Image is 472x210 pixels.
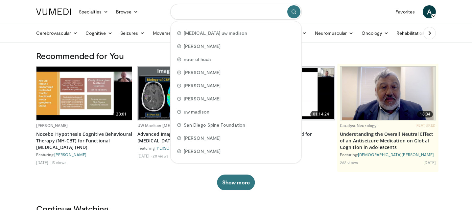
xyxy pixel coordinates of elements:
span: 18:34 [417,111,433,117]
span: noor ul huda [184,56,211,63]
span: [PERSON_NAME] [184,82,221,89]
a: 18:34 [340,67,436,120]
a: Catalyst Neurology [340,123,376,128]
a: Nocebo Hypothesis Cognitive Behavioural Therapy (NH-CBT) for Functional [MEDICAL_DATA] (FND) [36,131,132,151]
li: [DATE] [36,160,50,165]
li: [DATE] [423,160,436,165]
li: 262 views [340,160,358,165]
a: A [423,5,436,18]
a: Cognitive [82,27,116,40]
span: 01:14:24 [310,111,332,117]
a: UW Madison [MEDICAL_DATA] [137,123,196,128]
a: [PERSON_NAME] [54,152,86,157]
span: [PERSON_NAME] [184,135,221,141]
a: 23:01 [36,67,132,120]
button: Show more [217,175,255,190]
span: [PERSON_NAME] [184,43,221,50]
a: [PERSON_NAME] [155,146,188,150]
a: Browse [112,5,142,18]
div: Featuring: [36,152,132,157]
a: Favorites [391,5,419,18]
li: [DATE] [137,153,152,158]
img: ffab8619-14d9-405b-a71b-6ca85ec77900.620x360_q85_upscale.jpg [138,67,233,120]
a: [DEMOGRAPHIC_DATA][PERSON_NAME] [358,152,434,157]
a: Advanced Imaging Updates in [MEDICAL_DATA] [137,131,233,144]
input: Search topics, interventions [170,4,302,20]
a: Seizures [116,27,149,40]
a: Cerebrovascular [32,27,82,40]
div: Featuring: [340,152,436,157]
a: Understanding the Overall Neutral Effect of an Antiseizure Medication on Global Cognition in Adol... [340,131,436,151]
span: [PERSON_NAME] [184,95,221,102]
div: Featuring: [137,145,233,151]
img: VuMedi Logo [36,9,71,15]
span: [PERSON_NAME] [184,148,221,155]
a: 27:24 [138,67,233,120]
a: Rehabilitation [392,27,429,40]
span: FEATURED [416,123,436,128]
h3: Recommended for You [36,51,436,61]
span: 23:01 [113,111,129,117]
li: 20 views [153,153,169,158]
a: Movement [149,27,186,40]
span: [MEDICAL_DATA] uw madison [184,30,247,36]
img: 01bfc13d-03a0-4cb7-bbaa-2eb0a1ecb046.png.620x360_q85_upscale.jpg [342,67,434,120]
a: [PERSON_NAME] [36,123,68,128]
a: Specialties [75,5,112,18]
img: 6b1da22f-cba0-4b41-ba77-bfb259aebb9b.620x360_q85_upscale.jpg [36,67,132,120]
span: [PERSON_NAME] [184,69,221,76]
span: uw madison [184,109,209,115]
a: Neuromuscular [311,27,358,40]
li: 15 views [51,160,66,165]
a: Oncology [358,27,393,40]
span: San Diego Spine Foundation [184,122,245,128]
